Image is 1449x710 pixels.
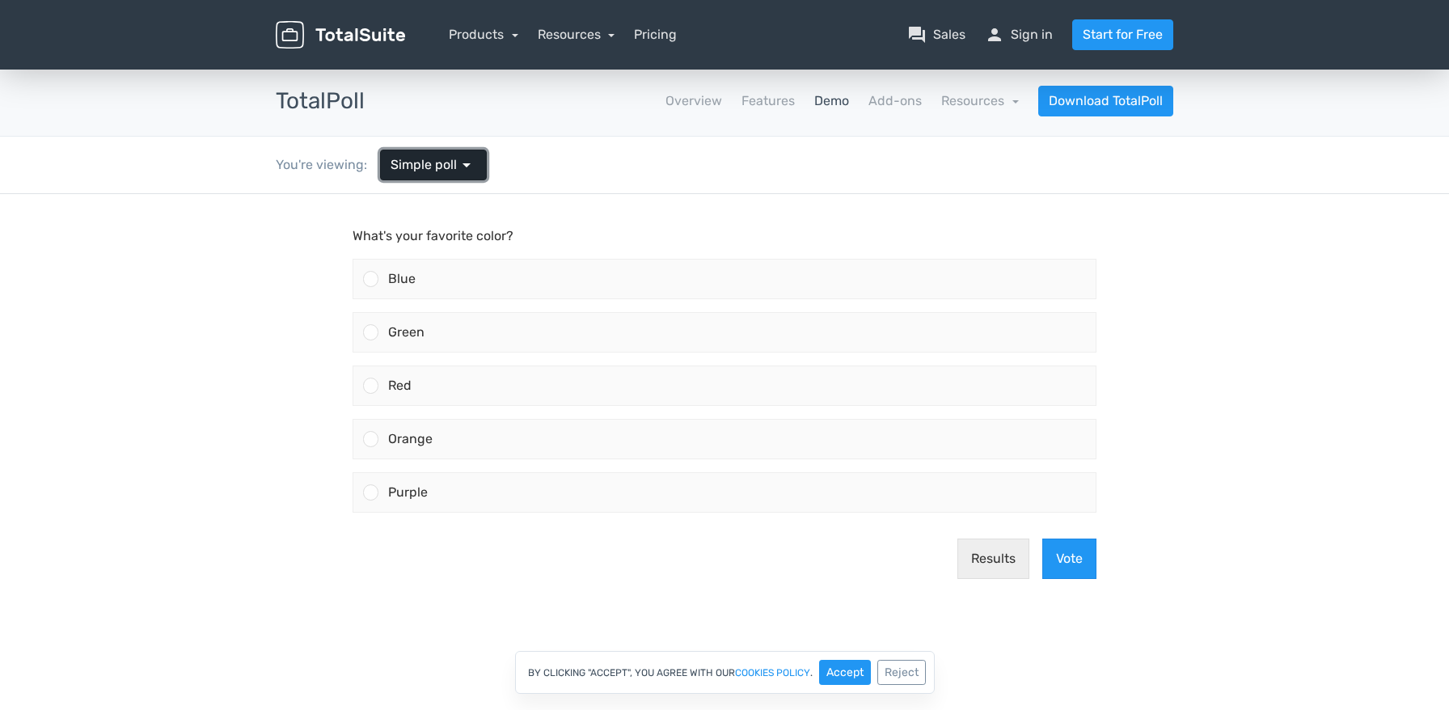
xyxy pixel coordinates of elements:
span: question_answer [907,25,927,44]
button: Accept [819,660,871,685]
a: Resources [941,93,1019,108]
span: Green [388,130,425,146]
div: By clicking "Accept", you agree with our . [515,651,935,694]
a: Features [741,91,795,111]
a: Add-ons [868,91,922,111]
h3: TotalPoll [276,89,365,114]
span: Red [388,184,412,199]
a: personSign in [985,25,1053,44]
span: Simple poll [391,155,457,175]
span: Purple [388,290,428,306]
button: Vote [1042,344,1096,385]
a: Products [449,27,518,42]
div: You're viewing: [276,155,380,175]
a: Simple poll arrow_drop_down [380,150,487,180]
span: person [985,25,1004,44]
span: arrow_drop_down [457,155,476,175]
a: Start for Free [1072,19,1173,50]
a: question_answerSales [907,25,965,44]
a: Resources [538,27,615,42]
a: Download TotalPoll [1038,86,1173,116]
a: cookies policy [735,668,810,678]
button: Reject [877,660,926,685]
a: Pricing [634,25,677,44]
img: TotalSuite for WordPress [276,21,405,49]
span: Orange [388,237,433,252]
a: Demo [814,91,849,111]
p: What's your favorite color? [353,32,1096,52]
button: Results [957,344,1029,385]
a: Overview [665,91,722,111]
span: Blue [388,77,416,92]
